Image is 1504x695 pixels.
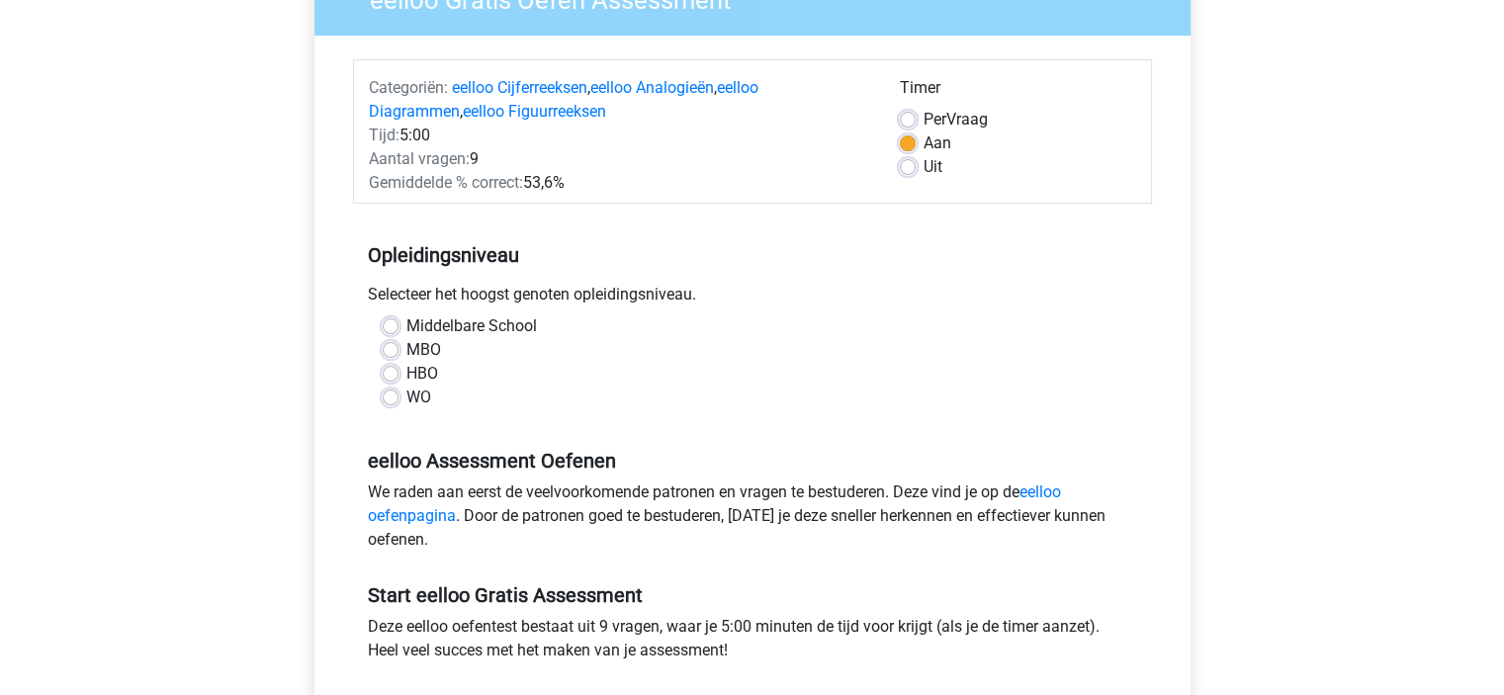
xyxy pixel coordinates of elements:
span: Gemiddelde % correct: [369,173,523,192]
span: Per [924,110,946,129]
a: eelloo Cijferreeksen [452,78,587,97]
span: Categoriën: [369,78,448,97]
span: Aantal vragen: [369,149,470,168]
h5: Start eelloo Gratis Assessment [368,583,1137,607]
h5: eelloo Assessment Oefenen [368,449,1137,473]
div: We raden aan eerst de veelvoorkomende patronen en vragen te bestuderen. Deze vind je op de . Door... [353,480,1152,560]
div: Deze eelloo oefentest bestaat uit 9 vragen, waar je 5:00 minuten de tijd voor krijgt (als je de t... [353,615,1152,670]
label: HBO [406,362,438,386]
div: 9 [354,147,885,171]
h5: Opleidingsniveau [368,235,1137,275]
label: MBO [406,338,441,362]
div: Selecteer het hoogst genoten opleidingsniveau. [353,283,1152,314]
label: Middelbare School [406,314,537,338]
span: Tijd: [369,126,399,144]
div: , , , [354,76,885,124]
label: Uit [924,155,942,179]
div: 5:00 [354,124,885,147]
a: eelloo Analogieën [590,78,714,97]
label: WO [406,386,431,409]
div: 53,6% [354,171,885,195]
label: Aan [924,131,951,155]
div: Timer [900,76,1136,108]
label: Vraag [924,108,988,131]
a: eelloo Figuurreeksen [463,102,606,121]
